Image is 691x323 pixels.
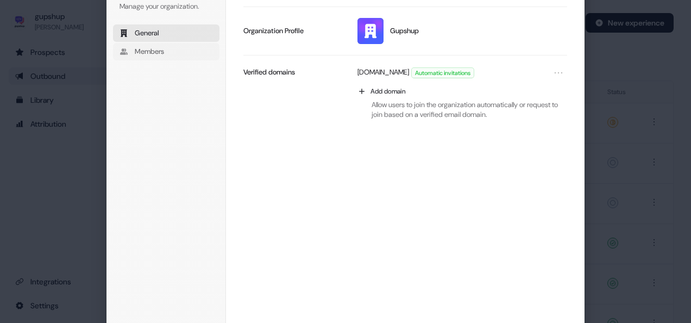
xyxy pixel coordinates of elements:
button: Add domain [352,83,567,100]
span: Automatic invitations [412,68,474,78]
button: General [113,24,219,42]
button: Open menu [552,66,565,79]
p: [DOMAIN_NAME] [357,67,409,78]
span: Members [135,47,164,57]
span: Add domain [370,87,406,96]
p: Verified domains [243,67,295,77]
p: Allow users to join the organization automatically or request to join based on a verified email d... [352,100,567,120]
p: Organization Profile [243,26,304,36]
button: Members [113,43,219,60]
p: Manage your organization. [120,2,213,11]
span: Gupshup [390,26,419,36]
img: Gupshup [357,18,384,44]
span: General [135,28,159,38]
